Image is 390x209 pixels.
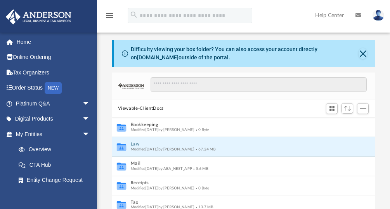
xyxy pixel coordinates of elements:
img: Anderson Advisors Platinum Portal [3,9,74,24]
button: Bookkeeping [130,122,346,127]
a: CTA Hub [11,157,102,173]
span: arrow_drop_down [82,126,98,142]
span: arrow_drop_down [82,111,98,127]
span: Modified [DATE] by [PERSON_NAME] [130,128,194,131]
a: [DOMAIN_NAME] [137,54,179,60]
a: Entity Change Request [11,173,102,188]
span: Modified [DATE] by [PERSON_NAME] [130,186,194,190]
button: Viewable-ClientDocs [118,105,164,112]
span: 5.6 MB [192,166,208,170]
button: Law [130,142,346,147]
div: Difficulty viewing your box folder? You can also access your account directly on outside of the p... [131,45,359,62]
a: My Entitiesarrow_drop_down [5,126,102,142]
span: 0 Byte [194,128,209,131]
a: Tax Organizers [5,65,102,80]
span: 67.24 MB [194,147,216,151]
i: search [130,10,138,19]
a: Online Ordering [5,50,102,65]
span: 13.7 MB [194,205,213,209]
a: menu [105,15,114,20]
a: Overview [11,142,102,157]
input: Search files and folders [151,77,367,92]
span: 0 Byte [194,186,209,190]
button: Receipts [130,180,346,185]
button: Mail [130,161,346,166]
div: NEW [45,82,62,94]
a: Order StatusNEW [5,80,102,96]
a: Home [5,34,102,50]
button: Add [357,103,369,114]
i: menu [105,11,114,20]
button: Sort [341,103,353,114]
span: Modified [DATE] by [PERSON_NAME] [130,147,194,151]
a: Digital Productsarrow_drop_down [5,111,102,127]
span: Modified [DATE] by ABA_NEST_APP [130,166,192,170]
span: arrow_drop_down [82,96,98,112]
button: Switch to Grid View [326,103,338,114]
a: Platinum Q&Aarrow_drop_down [5,96,102,111]
span: Modified [DATE] by [PERSON_NAME] [130,205,194,209]
img: User Pic [373,10,384,21]
button: Close [359,48,367,59]
button: Tax [130,200,346,205]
